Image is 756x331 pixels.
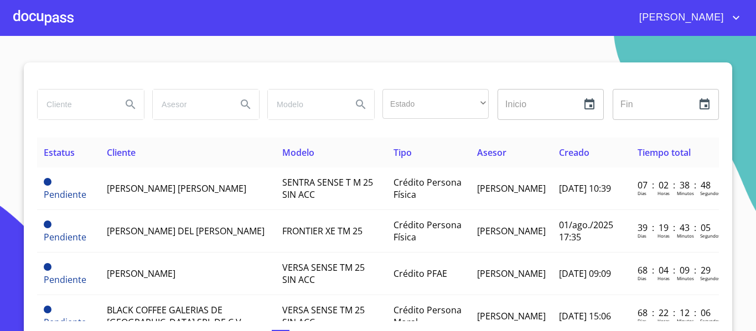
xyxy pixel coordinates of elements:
span: VERSA SENSE TM 25 SIN ACC [282,304,365,328]
span: [PERSON_NAME] [107,267,175,280]
p: Horas [657,318,670,324]
p: Dias [638,190,646,196]
span: Estatus [44,146,75,159]
span: FRONTIER XE TM 25 [282,225,363,237]
span: [PERSON_NAME] [477,182,546,195]
span: [PERSON_NAME] [477,310,546,322]
p: Segundos [700,233,721,239]
span: [PERSON_NAME] [PERSON_NAME] [107,182,246,195]
input: search [268,90,343,119]
span: Pendiente [44,220,51,228]
button: account of current user [631,9,743,27]
p: Minutos [677,318,694,324]
input: search [153,90,228,119]
span: SENTRA SENSE T M 25 SIN ACC [282,176,373,201]
span: VERSA SENSE TM 25 SIN ACC [282,261,365,286]
p: Minutos [677,190,694,196]
span: Asesor [477,146,506,159]
span: [PERSON_NAME] DEL [PERSON_NAME] [107,225,265,237]
span: Cliente [107,146,136,159]
span: [PERSON_NAME] [477,267,546,280]
span: [PERSON_NAME] [477,225,546,237]
span: 01/ago./2025 17:35 [559,219,613,243]
span: Crédito Persona Física [393,219,462,243]
button: Search [232,91,259,118]
p: 68 : 04 : 09 : 29 [638,264,712,276]
span: Modelo [282,146,314,159]
span: Crédito PFAE [393,267,447,280]
p: Horas [657,233,670,239]
span: [PERSON_NAME] [631,9,729,27]
span: Pendiente [44,178,51,186]
p: Minutos [677,233,694,239]
input: search [38,90,113,119]
p: Segundos [700,190,721,196]
p: Segundos [700,275,721,281]
p: Dias [638,318,646,324]
span: Pendiente [44,231,86,243]
p: 39 : 19 : 43 : 05 [638,222,712,234]
span: Creado [559,146,589,159]
span: Pendiente [44,263,51,271]
span: Pendiente [44,306,51,313]
p: Minutos [677,275,694,281]
p: Horas [657,275,670,281]
button: Search [117,91,144,118]
span: [DATE] 10:39 [559,182,611,195]
span: Crédito Persona Moral [393,304,462,328]
p: 68 : 22 : 12 : 06 [638,307,712,319]
p: Segundos [700,318,721,324]
p: Dias [638,233,646,239]
button: Search [348,91,374,118]
span: Tiempo total [638,146,691,159]
span: Pendiente [44,316,86,328]
span: Pendiente [44,274,86,286]
p: Dias [638,275,646,281]
span: [DATE] 09:09 [559,267,611,280]
span: Pendiente [44,188,86,201]
span: [DATE] 15:06 [559,310,611,322]
span: BLACK COFFEE GALERIAS DE [GEOGRAPHIC_DATA] SRL DE C.V. [107,304,244,328]
p: Horas [657,190,670,196]
span: Crédito Persona Física [393,176,462,201]
span: Tipo [393,146,412,159]
div: ​ [382,89,489,119]
p: 07 : 02 : 38 : 48 [638,179,712,191]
